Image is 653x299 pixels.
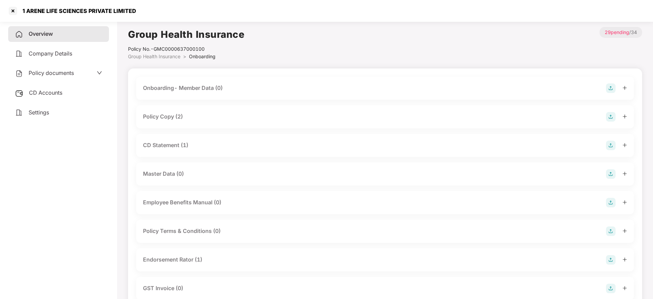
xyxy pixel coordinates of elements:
div: CD Statement (1) [143,141,188,149]
div: Policy Terms & Conditions (0) [143,227,221,235]
img: svg+xml;base64,PHN2ZyB4bWxucz0iaHR0cDovL3d3dy53My5vcmcvMjAwMC9zdmciIHdpZHRoPSIyOCIgaGVpZ2h0PSIyOC... [606,112,616,122]
img: svg+xml;base64,PHN2ZyB4bWxucz0iaHR0cDovL3d3dy53My5vcmcvMjAwMC9zdmciIHdpZHRoPSIyOCIgaGVpZ2h0PSIyOC... [606,226,616,236]
span: plus [622,114,627,119]
p: / 34 [600,27,642,38]
span: plus [622,229,627,233]
span: plus [622,143,627,147]
img: svg+xml;base64,PHN2ZyB4bWxucz0iaHR0cDovL3d3dy53My5vcmcvMjAwMC9zdmciIHdpZHRoPSIyOCIgaGVpZ2h0PSIyOC... [606,141,616,150]
span: Onboarding [189,53,216,59]
span: plus [622,257,627,262]
div: Policy Copy (2) [143,112,183,121]
span: Company Details [29,50,72,57]
div: Employee Benefits Manual (0) [143,198,221,207]
div: Endorsement Rator (1) [143,255,202,264]
div: GST Invoice (0) [143,284,183,293]
div: Master Data (0) [143,170,184,178]
div: Policy No.- GMC0000637000100 [128,45,244,53]
span: plus [622,85,627,90]
span: Overview [29,30,53,37]
span: Policy documents [29,69,74,76]
span: Group Health Insurance [128,53,180,59]
span: > [183,53,186,59]
div: Onboarding- Member Data (0) [143,84,223,92]
span: down [97,70,102,76]
img: svg+xml;base64,PHN2ZyB4bWxucz0iaHR0cDovL3d3dy53My5vcmcvMjAwMC9zdmciIHdpZHRoPSIyOCIgaGVpZ2h0PSIyOC... [606,198,616,207]
img: svg+xml;base64,PHN2ZyB4bWxucz0iaHR0cDovL3d3dy53My5vcmcvMjAwMC9zdmciIHdpZHRoPSIyNCIgaGVpZ2h0PSIyNC... [15,30,23,38]
img: svg+xml;base64,PHN2ZyB4bWxucz0iaHR0cDovL3d3dy53My5vcmcvMjAwMC9zdmciIHdpZHRoPSIyNCIgaGVpZ2h0PSIyNC... [15,109,23,117]
img: svg+xml;base64,PHN2ZyB4bWxucz0iaHR0cDovL3d3dy53My5vcmcvMjAwMC9zdmciIHdpZHRoPSIyOCIgaGVpZ2h0PSIyOC... [606,284,616,293]
img: svg+xml;base64,PHN2ZyB3aWR0aD0iMjUiIGhlaWdodD0iMjQiIHZpZXdCb3g9IjAgMCAyNSAyNCIgZmlsbD0ibm9uZSIgeG... [15,89,23,97]
span: plus [622,200,627,205]
span: plus [622,171,627,176]
div: 1 ARENE LIFE SCIENCES PRIVATE LIMITED [18,7,136,14]
img: svg+xml;base64,PHN2ZyB4bWxucz0iaHR0cDovL3d3dy53My5vcmcvMjAwMC9zdmciIHdpZHRoPSIyOCIgaGVpZ2h0PSIyOC... [606,169,616,179]
span: 29 pending [605,29,629,35]
img: svg+xml;base64,PHN2ZyB4bWxucz0iaHR0cDovL3d3dy53My5vcmcvMjAwMC9zdmciIHdpZHRoPSIyOCIgaGVpZ2h0PSIyOC... [606,255,616,265]
img: svg+xml;base64,PHN2ZyB4bWxucz0iaHR0cDovL3d3dy53My5vcmcvMjAwMC9zdmciIHdpZHRoPSIyOCIgaGVpZ2h0PSIyOC... [606,83,616,93]
span: plus [622,286,627,290]
span: Settings [29,109,49,116]
img: svg+xml;base64,PHN2ZyB4bWxucz0iaHR0cDovL3d3dy53My5vcmcvMjAwMC9zdmciIHdpZHRoPSIyNCIgaGVpZ2h0PSIyNC... [15,69,23,78]
img: svg+xml;base64,PHN2ZyB4bWxucz0iaHR0cDovL3d3dy53My5vcmcvMjAwMC9zdmciIHdpZHRoPSIyNCIgaGVpZ2h0PSIyNC... [15,50,23,58]
span: CD Accounts [29,89,62,96]
h1: Group Health Insurance [128,27,244,42]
